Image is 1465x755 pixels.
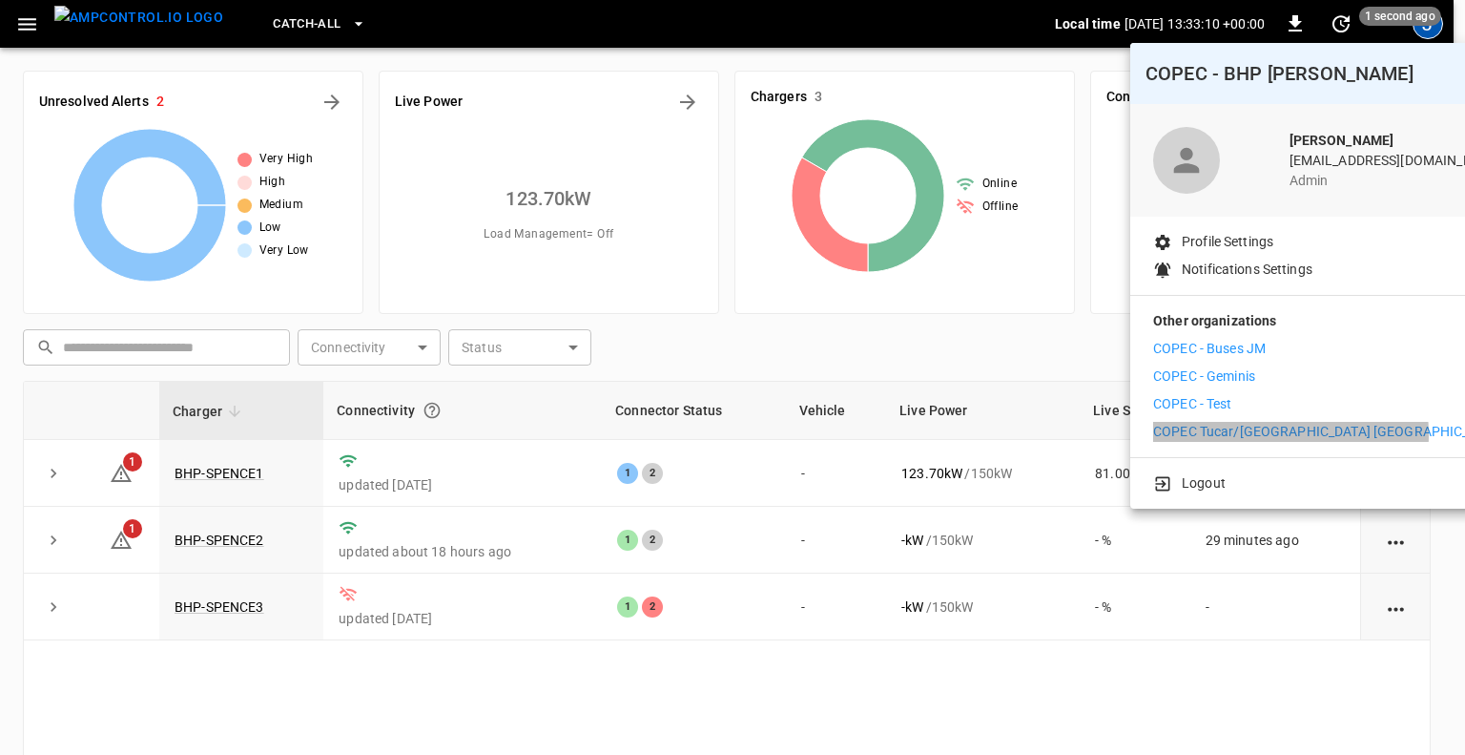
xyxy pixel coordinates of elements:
[1290,133,1394,148] b: [PERSON_NAME]
[1182,232,1273,252] p: Profile Settings
[1153,127,1220,194] div: profile-icon
[1153,339,1266,359] p: COPEC - Buses JM
[1153,367,1255,387] p: COPEC - Geminis
[1182,473,1226,493] p: Logout
[1153,394,1232,414] p: COPEC - Test
[1182,260,1312,280] p: Notifications Settings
